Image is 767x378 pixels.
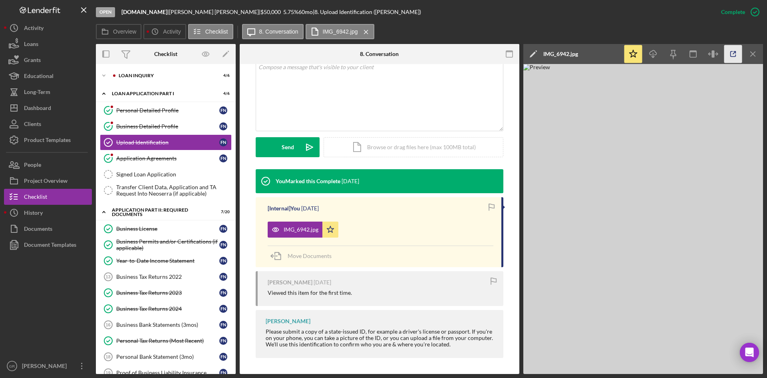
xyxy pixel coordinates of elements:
div: You Marked this Complete [276,178,340,184]
label: IMG_6942.jpg [323,28,358,35]
button: Clients [4,116,92,132]
div: F N [219,273,227,281]
img: Preview [523,64,763,374]
div: Personal Bank Statement (3mo) [116,354,219,360]
a: 18Personal Bank Statement (3mo)FN [100,349,232,365]
div: Business Permits and/or Certifications (if applicable) [116,238,219,251]
div: Activity [24,20,44,38]
div: Checklist [24,189,47,207]
div: Loans [24,36,38,54]
tspan: 19 [105,370,110,375]
div: Documents [24,221,52,239]
div: Clients [24,116,41,134]
a: Loans [4,36,92,52]
button: Send [256,137,320,157]
div: Business Detailed Profile [116,123,219,130]
label: Activity [163,28,181,35]
div: F N [219,122,227,130]
div: Viewed this item for the first time. [268,290,352,296]
div: | 8. Upload Identification ([PERSON_NAME]) [313,9,421,15]
div: F N [219,289,227,297]
div: F N [219,321,227,329]
div: 4 / 6 [215,73,230,78]
div: [PERSON_NAME] [266,318,310,324]
div: Upload Identification [116,139,219,146]
button: History [4,205,92,221]
div: 4 / 6 [215,91,230,96]
button: Grants [4,52,92,68]
text: GR [9,364,15,368]
div: F N [219,241,227,249]
div: Application Part II: Required Documents [112,208,210,217]
a: Business Detailed ProfileFN [100,118,232,134]
tspan: 16 [105,322,110,327]
div: Open [96,7,115,17]
div: F N [219,154,227,162]
div: F N [219,353,227,361]
div: Business Tax Returns 2023 [116,290,219,296]
button: GR[PERSON_NAME] [4,358,92,374]
div: Dashboard [24,100,51,118]
div: Please submit a copy of a state-issued ID, for example a driver's license or passport. If you're ... [266,328,495,348]
div: F N [219,305,227,313]
a: Personal Tax Returns (Most Recent)FN [100,333,232,349]
button: IMG_6942.jpg [306,24,374,39]
button: Move Documents [268,246,340,266]
button: Overview [96,24,141,39]
button: Project Overview [4,173,92,189]
div: F N [219,369,227,377]
a: Signed Loan Application [100,166,232,182]
label: 8. Conversation [259,28,298,35]
div: Business Tax Returns 2022 [116,274,219,280]
time: 2025-08-22 03:52 [314,279,331,286]
button: People [4,157,92,173]
div: Business License [116,226,219,232]
button: Product Templates [4,132,92,148]
button: Complete [713,4,763,20]
button: Activity [4,20,92,36]
div: Project Overview [24,173,68,191]
div: Send [282,137,294,157]
a: Business Tax Returns 2023FN [100,285,232,301]
div: Application Agreements [116,155,219,162]
button: Educational [4,68,92,84]
div: | [121,9,169,15]
div: Proof of Business Liability Insurance [116,370,219,376]
div: [PERSON_NAME] [PERSON_NAME] | [169,9,260,15]
div: Loan Inquiry [119,73,210,78]
button: Activity [143,24,186,39]
button: Checklist [188,24,233,39]
div: F N [219,106,227,114]
div: [PERSON_NAME] [20,358,72,376]
span: Move Documents [288,252,332,259]
div: F N [219,138,227,146]
a: 16Business Bank Statements (3mos)FN [100,317,232,333]
label: Checklist [205,28,228,35]
div: Document Templates [24,237,76,255]
a: Long-Term [4,84,92,100]
div: F N [219,257,227,265]
div: 5.75 % [283,9,298,15]
div: F N [219,225,227,233]
div: People [24,157,41,175]
a: 13Business Tax Returns 2022FN [100,269,232,285]
div: Product Templates [24,132,71,150]
time: 2025-09-02 19:35 [342,178,359,184]
button: Checklist [4,189,92,205]
a: Upload IdentificationFN [100,134,232,150]
a: Business Permits and/or Certifications (if applicable)FN [100,237,232,253]
span: $50,000 [260,8,281,15]
div: Grants [24,52,41,70]
div: IMG_6942.jpg [543,51,578,57]
div: IMG_6942.jpg [284,226,318,233]
a: Year-to-Date Income StatementFN [100,253,232,269]
button: Documents [4,221,92,237]
button: IMG_6942.jpg [268,222,338,238]
div: Business Tax Returns 2024 [116,306,219,312]
a: Business LicenseFN [100,221,232,237]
